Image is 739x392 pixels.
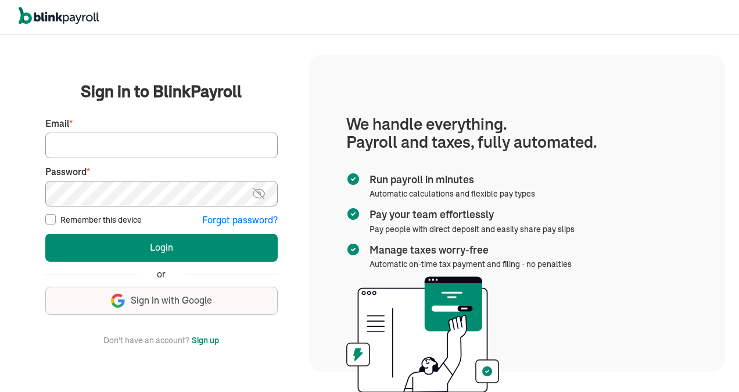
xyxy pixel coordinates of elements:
button: Sign in with Google [45,287,278,315]
button: Login [45,234,278,262]
span: Automatic calculations and flexible pay types [369,188,535,199]
span: Sign in with Google [131,294,212,307]
span: or [157,268,166,281]
span: Don't have an account? [103,333,189,347]
input: Your email address [45,133,278,158]
label: Email [45,117,278,130]
span: Run payroll in minutes [369,172,530,187]
img: checkmark [346,172,360,186]
label: Remember this device [60,214,142,226]
span: Manage taxes worry-free [369,243,567,258]
button: Forgot password? [202,213,278,227]
img: checkmark [346,243,360,256]
h1: We handle everything. Payroll and taxes, fully automated. [346,115,688,151]
button: Sign up [192,333,219,347]
span: Pay your team effortlessly [369,207,570,222]
span: Pay people with direct deposit and easily share pay slips [369,224,575,234]
span: Automatic on-time tax payment and filing - no penalties [369,259,572,269]
img: logo [19,7,99,24]
label: Password [45,165,278,179]
img: google [111,294,125,308]
img: eye [252,187,266,201]
img: checkmark [346,207,360,221]
span: Sign in to BlinkPayroll [81,80,242,103]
